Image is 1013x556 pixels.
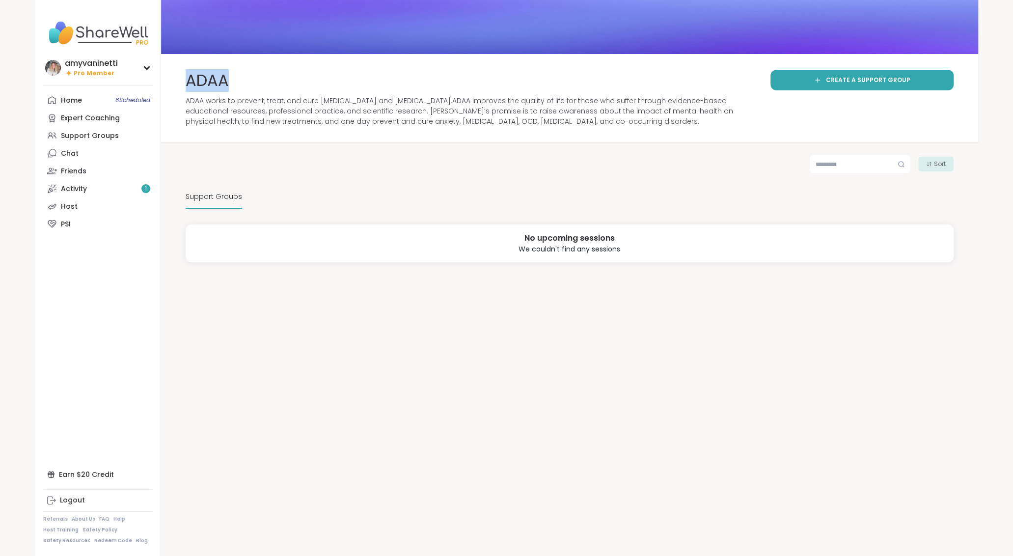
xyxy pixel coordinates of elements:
[60,496,85,505] div: Logout
[186,70,229,92] span: ADAA
[61,113,120,123] div: Expert Coaching
[186,96,759,127] span: ADAA works to prevent, treat, and cure [MEDICAL_DATA] and [MEDICAL_DATA].ADAA improves the qualit...
[61,149,79,159] div: Chat
[61,202,78,212] div: Host
[74,69,114,78] span: Pro Member
[43,527,79,533] a: Host Training
[43,197,153,215] a: Host
[43,162,153,180] a: Friends
[43,537,90,544] a: Safety Resources
[43,16,153,50] img: ShareWell Nav Logo
[99,516,110,523] a: FAQ
[72,516,95,523] a: About Us
[43,144,153,162] a: Chat
[45,60,61,76] img: amyvaninetti
[43,91,153,109] a: Home8Scheduled
[61,184,87,194] div: Activity
[186,192,242,202] span: Support Groups
[770,70,953,90] a: Create a support group
[193,244,946,254] div: We couldn't find any sessions
[43,492,153,509] a: Logout
[43,466,153,483] div: Earn $20 Credit
[82,527,117,533] a: Safety Policy
[61,131,119,141] div: Support Groups
[94,537,132,544] a: Redeem Code
[193,232,946,244] div: No upcoming sessions
[43,109,153,127] a: Expert Coaching
[136,537,148,544] a: Blog
[43,215,153,233] a: PSI
[61,96,82,106] div: Home
[113,516,125,523] a: Help
[115,96,150,104] span: 8 Scheduled
[934,160,946,168] span: Sort
[43,180,153,197] a: Activity1
[145,185,147,193] span: 1
[65,58,118,69] div: amyvaninetti
[43,127,153,144] a: Support Groups
[825,76,910,84] span: Create a support group
[61,167,86,176] div: Friends
[43,516,68,523] a: Referrals
[61,220,71,229] div: PSI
